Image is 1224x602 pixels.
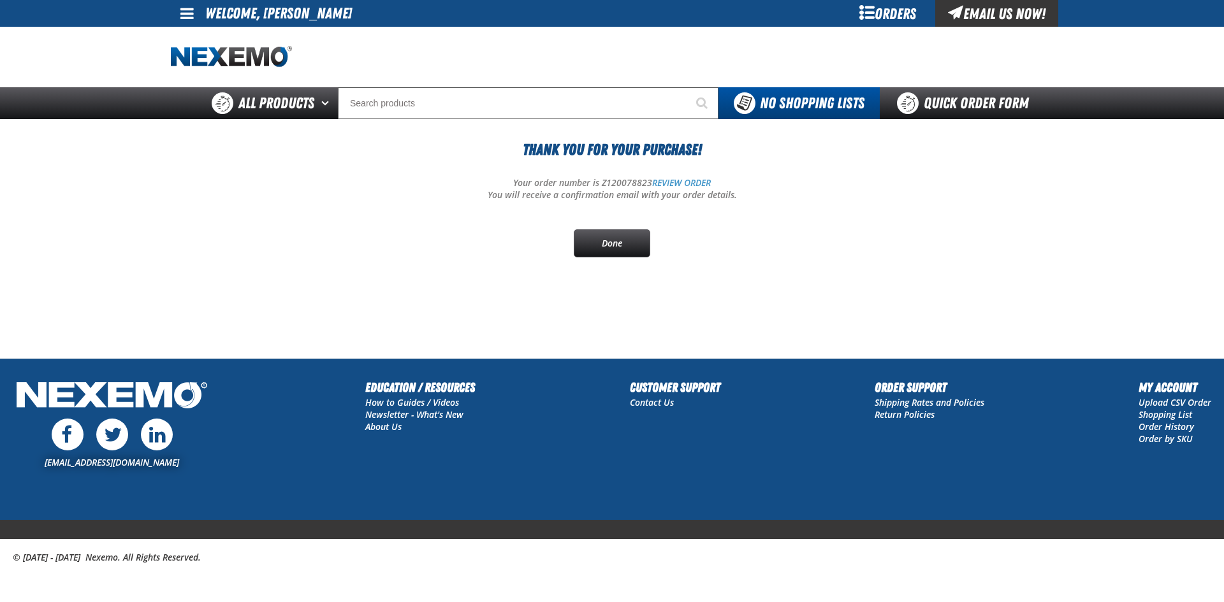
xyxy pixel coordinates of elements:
a: About Us [365,420,402,433]
a: Home [171,46,292,68]
a: How to Guides / Videos [365,396,459,408]
input: Search [338,87,718,119]
a: [EMAIL_ADDRESS][DOMAIN_NAME] [45,456,179,468]
h1: Thank You For Your Purchase! [171,138,1053,161]
button: Open All Products pages [317,87,338,119]
h2: Education / Resources [365,378,475,397]
p: Your order number is Z120078823 [171,177,1053,189]
h2: Customer Support [630,378,720,397]
a: Done [574,229,650,257]
a: REVIEW ORDER [652,176,711,189]
a: Contact Us [630,396,674,408]
a: Quick Order Form [880,87,1053,119]
button: You do not have available Shopping Lists. Open to Create a New List [718,87,880,119]
a: Newsletter - What's New [365,408,463,420]
a: Order by SKU [1139,433,1193,445]
img: Nexemo Logo [13,378,211,415]
h2: Order Support [875,378,984,397]
a: Shipping Rates and Policies [875,396,984,408]
a: Return Policies [875,408,935,420]
h2: My Account [1139,378,1211,397]
a: Shopping List [1139,408,1192,420]
span: All Products [238,92,314,115]
span: No Shopping Lists [760,94,864,112]
a: Order History [1139,420,1194,433]
button: Start Searching [687,87,718,119]
a: Upload CSV Order [1139,396,1211,408]
p: You will receive a confirmation email with your order details. [171,189,1053,201]
img: Nexemo logo [171,46,292,68]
